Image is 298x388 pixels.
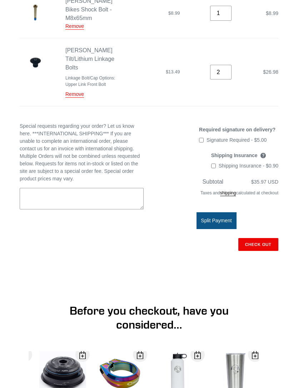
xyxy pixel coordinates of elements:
img: Canfield Tilt/Lithium Linkage Bolts [20,47,51,78]
span: $13.49 [166,69,180,75]
span: Subtotal [202,179,223,185]
a: [PERSON_NAME] Tilt/Lithium Linkage Bolts [65,48,114,71]
iframe: PayPal-paypal [154,265,278,284]
span: Shipping Insurance - $0.90 [219,163,278,169]
li: Linkage Bolt/Cap Options: Upper Link Front Bolt [65,75,115,88]
span: $35.97 USD [251,179,278,185]
input: Check out [238,238,278,251]
span: $8.99 [168,11,180,16]
span: Split Payment [201,218,232,224]
a: shipping [220,191,236,197]
button: Split Payment [197,213,237,229]
div: Taxes and calculated at checkout [154,186,278,204]
input: Signature Required - $5.00 [199,138,204,143]
span: Required signature on delivery? [199,127,275,133]
input: Shipping Insurance - $0.90 [211,164,216,169]
label: Special requests regarding your order? Let us know here. ***INTERNATIONAL SHIPPING*** If you are ... [20,123,144,183]
a: Remove Canfield Tilt/Lithium Linkage Bolts - Upper Link Front Bolt [65,92,84,98]
span: Shipping Insurance [211,153,258,159]
span: $8.99 [266,11,278,16]
a: Remove Canfield Bikes Shock Bolt - M8x65mm [65,24,84,30]
span: $26.98 [263,69,278,75]
span: Signature Required - $5.00 [207,137,267,143]
h1: Before you checkout, have you considered... [39,304,259,332]
ul: Product details [65,74,115,88]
